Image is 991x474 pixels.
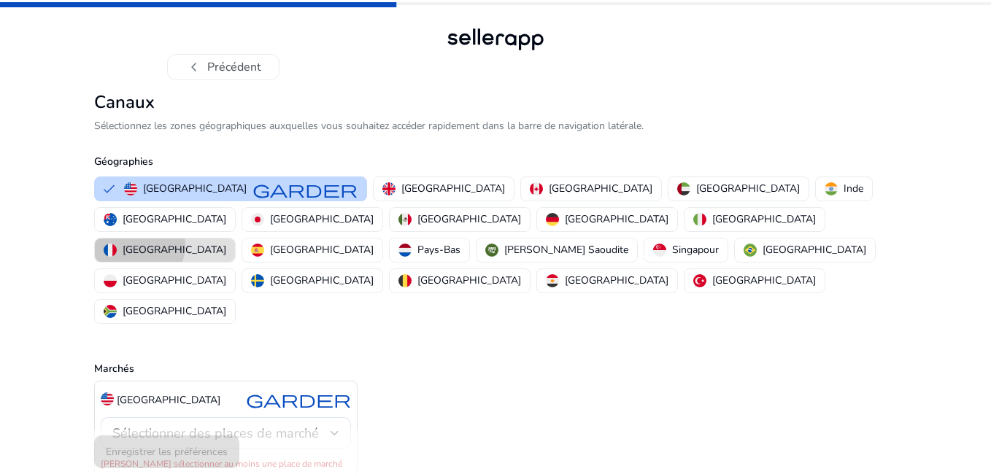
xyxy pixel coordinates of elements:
[546,274,559,287] img: eg.svg
[117,392,220,408] p: [GEOGRAPHIC_DATA]
[270,211,374,227] p: [GEOGRAPHIC_DATA]
[143,181,247,196] p: [GEOGRAPHIC_DATA]
[104,274,117,287] img: pl.svg
[693,213,706,226] img: it.svg
[101,392,114,405] img: us.svg
[677,182,690,195] img: ae.svg
[401,181,505,196] p: [GEOGRAPHIC_DATA]
[712,273,816,288] p: [GEOGRAPHIC_DATA]
[398,244,412,257] img: nl.svg
[251,244,264,257] img: es.svg
[124,182,137,195] img: us.svg
[104,213,117,226] img: au.svg
[672,242,719,257] p: Singapour
[104,305,117,318] img: za.svg
[185,58,203,76] span: chevron_left
[693,274,706,287] img: tr.svg
[382,182,396,195] img: uk.svg
[417,211,521,227] p: [GEOGRAPHIC_DATA]
[565,273,668,288] p: [GEOGRAPHIC_DATA]
[270,273,374,288] p: [GEOGRAPHIC_DATA]
[504,242,628,257] p: [PERSON_NAME] Saoudite
[123,303,226,319] p: [GEOGRAPHIC_DATA]
[167,54,279,80] button: chevron_leftPrécédent
[417,242,460,257] p: Pays-Bas
[398,213,412,226] img: mx.svg
[825,182,838,195] img: in.svg
[712,211,816,227] p: [GEOGRAPHIC_DATA]
[104,244,117,257] img: fr.svg
[94,154,897,169] p: Géographies
[207,58,261,76] font: Précédent
[94,361,897,376] p: Marchés
[123,273,226,288] p: [GEOGRAPHIC_DATA]
[696,181,800,196] p: [GEOGRAPHIC_DATA]
[251,213,264,226] img: jp.svg
[549,181,652,196] p: [GEOGRAPHIC_DATA]
[844,181,863,196] p: Inde
[251,274,264,287] img: se.svg
[546,213,559,226] img: de.svg
[530,182,543,195] img: ca.svg
[485,244,498,257] img: sa.svg
[763,242,866,257] p: [GEOGRAPHIC_DATA]
[653,244,666,257] img: sg.svg
[123,242,226,257] p: [GEOGRAPHIC_DATA]
[246,390,351,408] span: garder
[94,118,897,133] p: Sélectionnez les zones géographiques auxquelles vous souhaitez accéder rapidement dans la barre d...
[398,274,412,287] img: be.svg
[252,180,358,198] span: garder
[123,211,226,227] p: [GEOGRAPHIC_DATA]
[270,242,374,257] p: [GEOGRAPHIC_DATA]
[94,92,897,113] h2: Canaux
[565,211,668,227] p: [GEOGRAPHIC_DATA]
[417,273,521,288] p: [GEOGRAPHIC_DATA]
[744,244,757,257] img: br.svg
